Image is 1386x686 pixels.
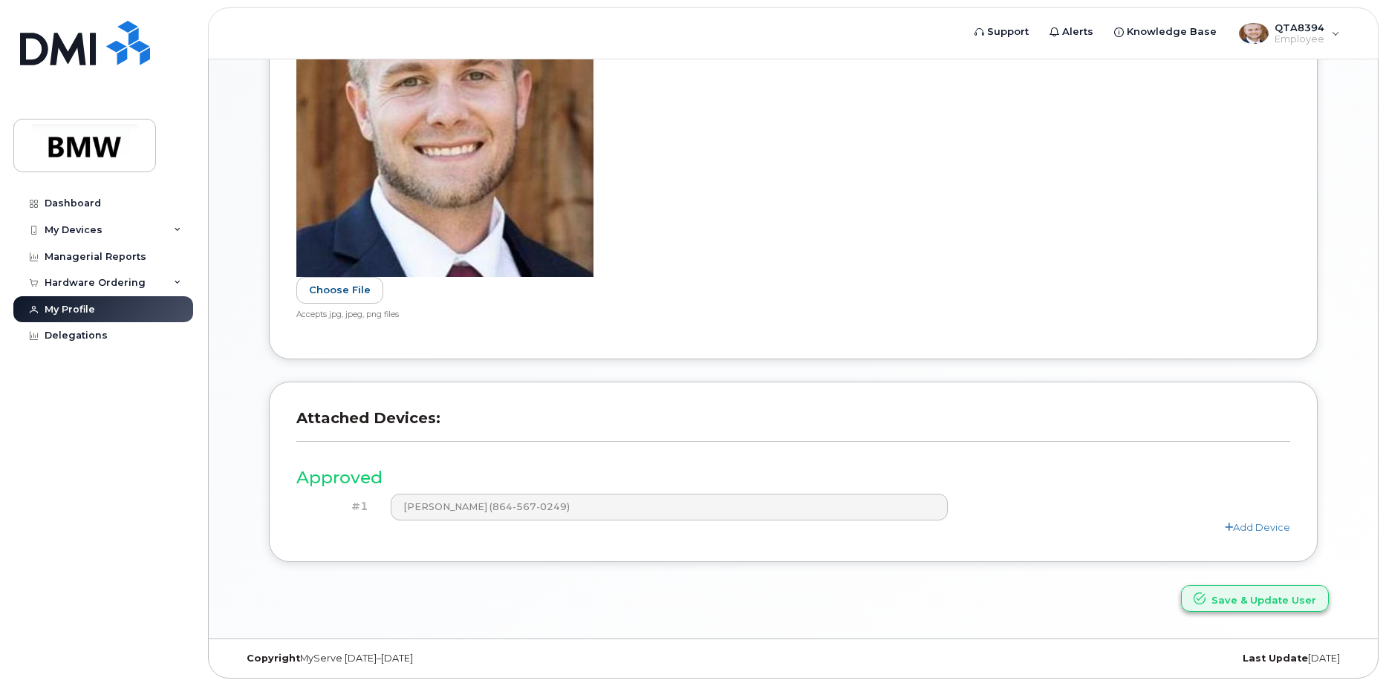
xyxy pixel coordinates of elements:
[1239,19,1269,48] div: User avatar
[247,653,300,664] strong: Copyright
[1243,653,1308,664] strong: Last Update
[1039,17,1104,47] a: Alerts
[1229,19,1350,48] div: QTA8394
[296,277,383,304] label: Choose File
[1104,17,1227,47] a: Knowledge Base
[296,310,1278,321] div: Accepts jpg, jpeg, png files
[1127,24,1217,39] span: Knowledge Base
[1321,621,1375,675] iframe: Messenger Launcher
[308,500,368,513] h4: #1
[296,409,1290,441] h3: Attached Devices:
[296,468,1290,487] h3: Approved
[1239,23,1269,44] img: User avatar
[1275,33,1324,45] span: Employee
[1225,521,1290,533] a: Add Device
[987,24,1029,39] span: Support
[1181,585,1329,612] button: Save & Update User
[1062,24,1093,39] span: Alerts
[1275,22,1324,33] span: QTA8394
[235,653,608,664] div: MyServe [DATE]–[DATE]
[979,653,1351,664] div: [DATE]
[964,17,1039,47] a: Support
